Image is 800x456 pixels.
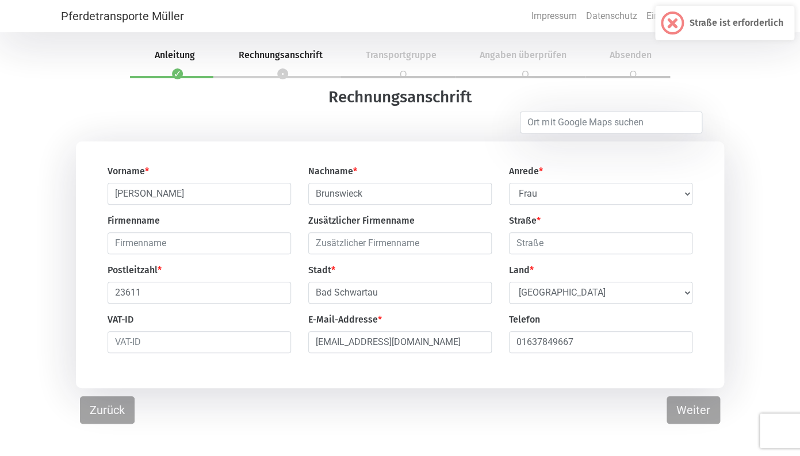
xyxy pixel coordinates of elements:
[108,232,291,254] input: Firmenname
[224,49,336,60] span: Rechnungsanschrift
[308,164,357,178] label: Nachname
[308,263,335,277] label: Stadt
[61,5,184,28] a: Pferdetransporte Müller
[581,5,641,28] a: Datenschutz
[108,313,133,327] label: VAT-ID
[509,313,540,327] label: Telefon
[641,5,691,28] a: Einloggen
[520,112,702,133] input: Ort mit Google Maps suchen
[509,263,534,277] label: Land
[108,282,291,304] input: Postleitzahl
[509,232,692,254] input: Straße
[141,49,209,60] span: Anleitung
[352,49,450,60] span: Transportgruppe
[596,49,665,60] span: Absenden
[308,282,492,304] input: Stadt
[308,313,382,327] label: E-Mail-Addresse
[689,17,783,28] h2: Straße ist erforderlich
[108,183,291,205] input: Vorname
[308,232,492,254] input: Zusätzlicher Firmenname
[526,5,581,28] a: Impressum
[466,49,580,60] span: Angaben überprüfen
[108,263,162,277] label: Postleitzahl
[509,214,541,228] label: Straße
[308,183,492,205] input: Nachname
[80,396,135,424] button: Zurück
[308,331,492,353] input: E-Mail-Addresse
[509,331,692,353] input: Telefon
[108,214,160,228] label: Firmenname
[509,164,543,178] label: Anrede
[308,214,415,228] label: Zusätzlicher Firmenname
[108,331,291,353] input: VAT-ID
[108,164,149,178] label: Vorname
[667,396,720,424] button: Weiter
